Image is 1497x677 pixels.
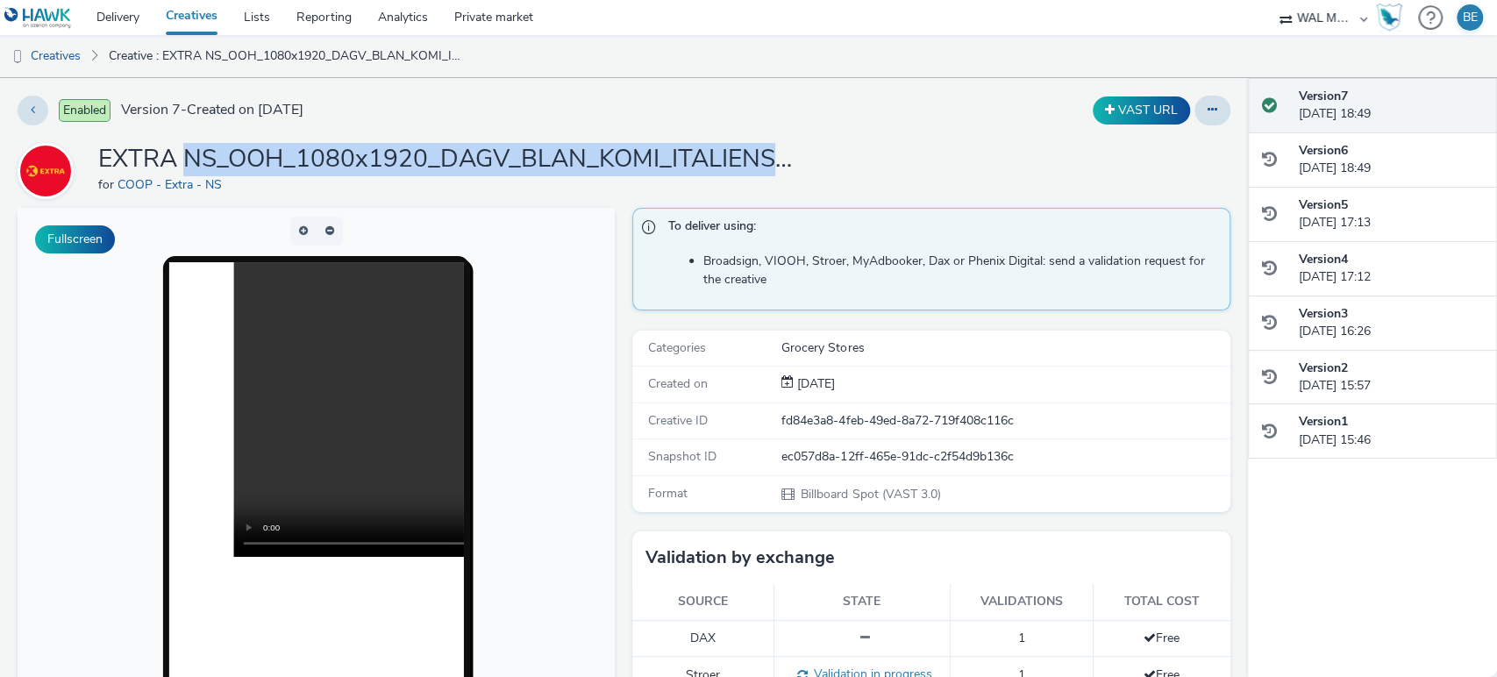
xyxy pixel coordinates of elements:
[1144,630,1180,646] span: Free
[1299,413,1348,430] strong: Version 1
[1299,251,1348,267] strong: Version 4
[703,253,1220,289] li: Broadsign, VIOOH, Stroer, MyAdbooker, Dax or Phenix Digital: send a validation request for the cr...
[648,339,706,356] span: Categories
[1299,142,1348,159] strong: Version 6
[1299,413,1483,449] div: [DATE] 15:46
[773,584,950,620] th: State
[98,176,118,193] span: for
[100,35,474,77] a: Creative : EXTRA NS_OOH_1080x1920_DAGV_BLAN_KOMI_ITALIENSK 2_36_38_2025
[98,143,800,176] h1: EXTRA NS_OOH_1080x1920_DAGV_BLAN_KOMI_ITALIENSK 2_36_38_2025
[121,100,303,120] span: Version 7 - Created on [DATE]
[648,412,708,429] span: Creative ID
[118,176,229,193] a: COOP - Extra - NS
[1093,96,1190,125] button: VAST URL
[1376,4,1402,32] img: Hawk Academy
[668,217,1211,240] span: To deliver using:
[1299,305,1483,341] div: [DATE] 16:26
[632,584,773,620] th: Source
[799,486,940,502] span: Billboard Spot (VAST 3.0)
[1093,584,1230,620] th: Total cost
[1299,142,1483,178] div: [DATE] 18:49
[20,146,71,196] img: COOP - Extra - NS
[648,485,688,502] span: Format
[1299,251,1483,287] div: [DATE] 17:12
[794,375,835,393] div: Creation 26 August 2025, 15:46
[35,225,115,253] button: Fullscreen
[1299,360,1483,396] div: [DATE] 15:57
[1299,88,1483,124] div: [DATE] 18:49
[1299,196,1348,213] strong: Version 5
[648,375,708,392] span: Created on
[1299,305,1348,322] strong: Version 3
[1376,4,1409,32] a: Hawk Academy
[1088,96,1194,125] div: Duplicate the creative as a VAST URL
[781,412,1228,430] div: fd84e3a8-4feb-49ed-8a72-719f408c116c
[59,99,110,122] span: Enabled
[1463,4,1478,31] div: BE
[18,162,81,179] a: COOP - Extra - NS
[1299,360,1348,376] strong: Version 2
[950,584,1093,620] th: Validations
[794,375,835,392] span: [DATE]
[645,545,835,571] h3: Validation by exchange
[4,7,72,29] img: undefined Logo
[9,48,26,66] img: dooh
[1018,630,1025,646] span: 1
[648,448,716,465] span: Snapshot ID
[632,620,773,656] td: DAX
[1299,196,1483,232] div: [DATE] 17:13
[781,448,1228,466] div: ec057d8a-12ff-465e-91dc-c2f54d9b136c
[1299,88,1348,104] strong: Version 7
[781,339,1228,357] div: Grocery Stores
